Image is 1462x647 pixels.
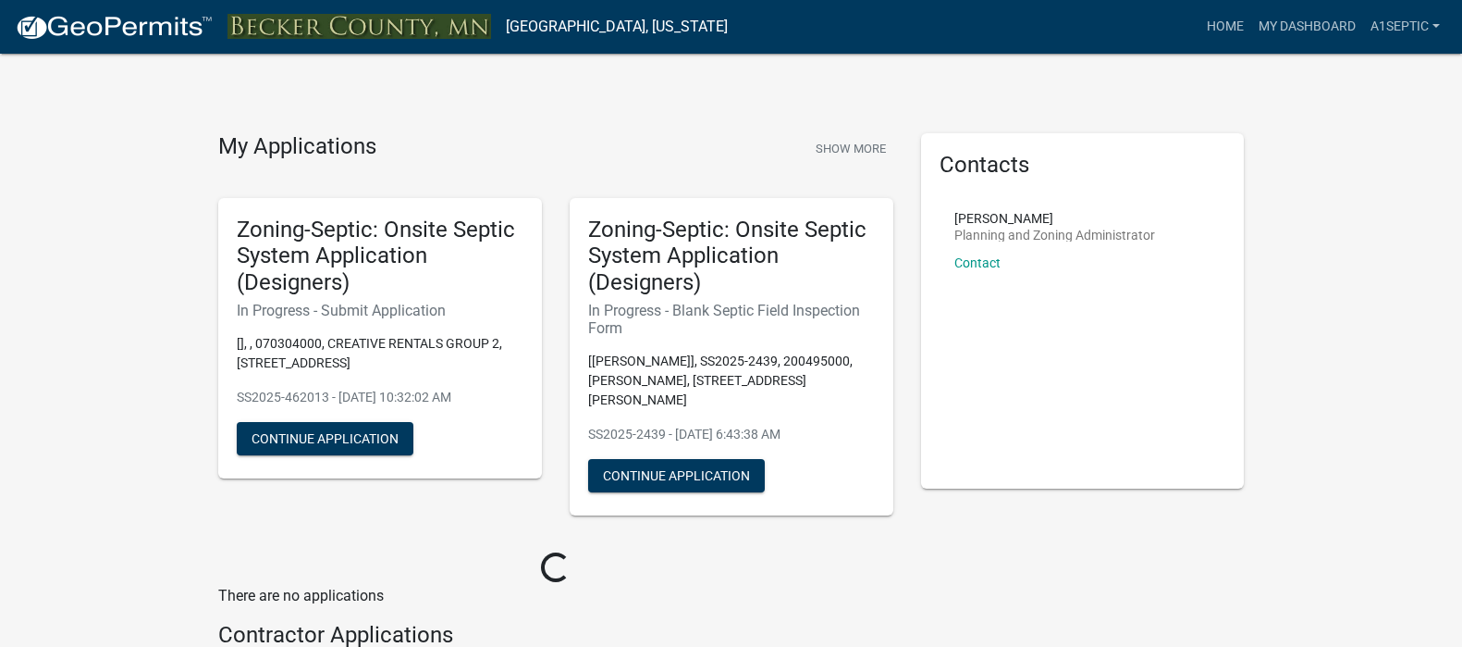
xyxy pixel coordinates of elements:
[237,334,523,373] p: [], , 070304000, CREATIVE RENTALS GROUP 2, [STREET_ADDRESS]
[1199,9,1251,44] a: Home
[588,302,875,337] h6: In Progress - Blank Septic Field Inspection Form
[954,229,1155,242] p: Planning and Zoning Administrator
[237,302,523,319] h6: In Progress - Submit Application
[940,152,1226,179] h5: Contacts
[954,255,1001,270] a: Contact
[1251,9,1363,44] a: My Dashboard
[954,212,1155,225] p: [PERSON_NAME]
[237,217,523,296] h5: Zoning-Septic: Onsite Septic System Application (Designers)
[588,425,875,444] p: SS2025-2439 - [DATE] 6:43:38 AM
[218,133,376,161] h4: My Applications
[808,133,893,164] button: Show More
[237,422,413,455] button: Continue Application
[227,14,491,39] img: Becker County, Minnesota
[588,217,875,296] h5: Zoning-Septic: Onsite Septic System Application (Designers)
[506,11,728,43] a: [GEOGRAPHIC_DATA], [US_STATE]
[1363,9,1447,44] a: A1SEPTIC
[588,459,765,492] button: Continue Application
[588,352,875,410] p: [[PERSON_NAME]], SS2025-2439, 200495000, [PERSON_NAME], [STREET_ADDRESS][PERSON_NAME]
[218,585,893,607] p: There are no applications
[237,388,523,407] p: SS2025-462013 - [DATE] 10:32:02 AM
